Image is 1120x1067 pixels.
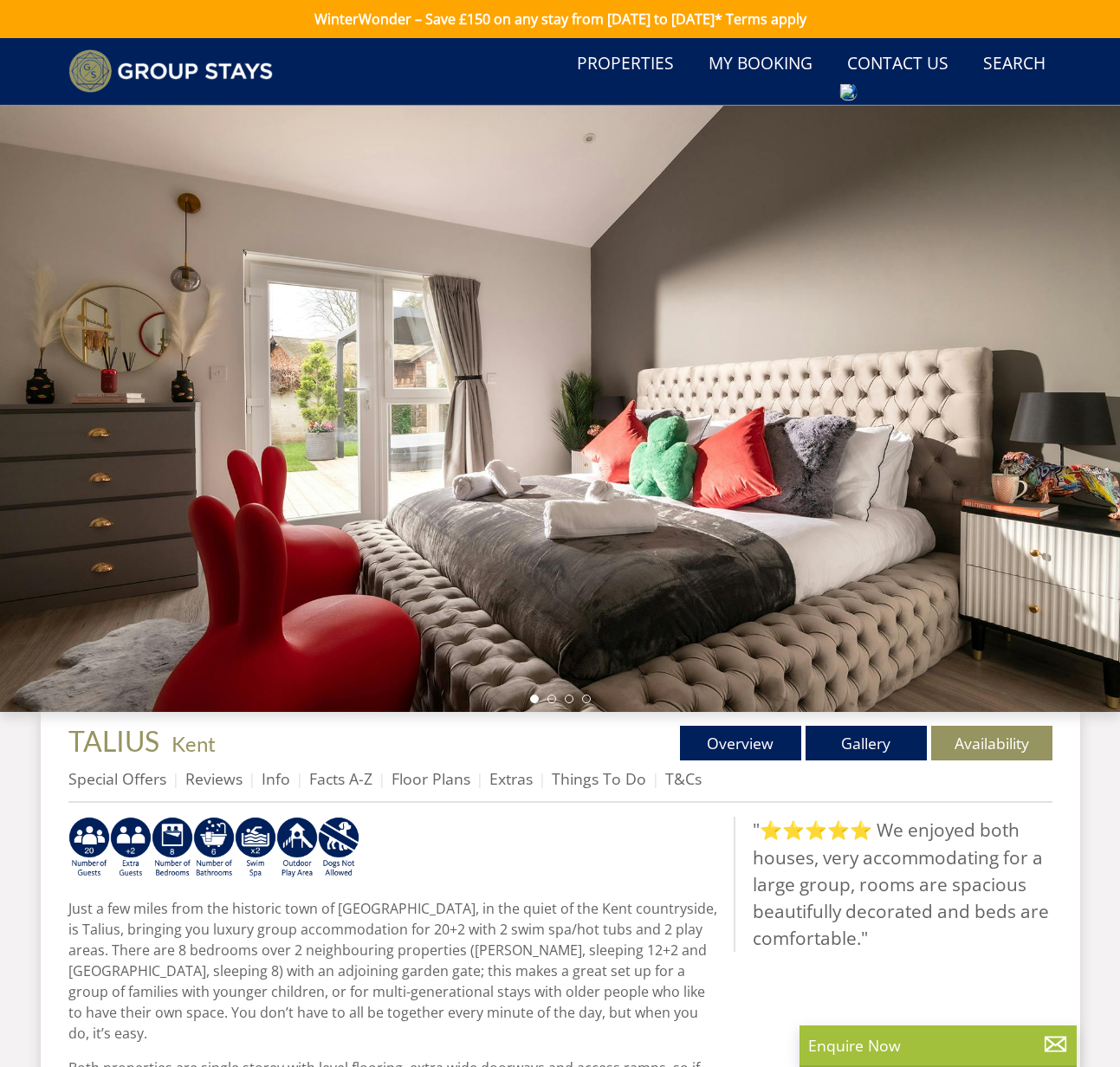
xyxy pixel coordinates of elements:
[840,84,857,100] div: Call: 01823 662231
[276,817,318,879] img: AD_4nXc4YvC-BTizVyATotoyVEfuUcZbpLw7vMeaKQ-ISqmA1lQGkjHUPmRb677xclegFG05apDxr_8yMiww5rYjVhgbd5hJt...
[68,768,166,789] a: Special Offers
[172,731,216,756] a: Kent
[702,45,819,84] a: My Booking
[840,45,955,84] a: Contact Us
[806,726,927,760] a: Gallery
[68,724,165,758] a: TALIUS
[665,768,702,789] a: T&Cs
[68,49,274,93] img: Group Stays
[808,1034,1068,1057] p: Enquire Now
[843,84,857,100] img: hfpfyWBK5wQHBAGPgDf9c6qAYOxxMAAAAASUVORK5CYII=
[318,817,359,879] img: AD_4nXcOA-b_xATeUKCUe4qZmqHO3pzUWDfZno1bRbaJhEZZGKtyrKOH-jpsXEtAJPF0S1NXiDXUWNzkmCb9yYwCtVyH7FHze...
[680,726,801,760] a: Overview
[570,45,681,84] a: Properties
[931,726,1052,760] a: Availability
[68,898,720,1044] p: Just a few miles from the historic town of [GEOGRAPHIC_DATA], in the quiet of the Kent countrysid...
[840,84,955,98] img: Makecall16.png
[262,768,290,789] a: Info
[110,817,152,879] img: AD_4nXcszHP6uf5nEIQilZAA33SU5jgu-pZimQXvus351-bBn-aBBcqgRETjcw4GfmHcAr_6MkZFUQulOd2KMRB0PmdB0qqyF...
[734,817,1052,952] blockquote: "⭐⭐⭐⭐⭐ We enjoyed both houses, very accommodating for a large group, rooms are spacious beautiful...
[152,817,193,879] img: AD_4nXcRBbPULIn5uWZPhUFshrj6leEKSE2a97oUGBLoisWkbBwS7QHxGnr94hncuSwnZJ5BKcuF1MwX1tUQP-cM7ptSOHbYD...
[68,724,159,758] span: TALIUS
[235,817,276,879] img: AD_4nXcI2S45xASBCT8NuAScxkzBrb76qUx3UhjzbE6kMQ1bFklry0xg9ZgvJp3dpB7b2LCDaL5zC2ZO2ZUj_4S5xQTSKIkWh...
[68,817,110,879] img: AD_4nXe1hmHv4RwFZmJZoT7PU21_UdiT1KgGPh4q8mnJRrwVib1rpNG3PULgXhEdpKr8nEJZIBXjOu5x_-RPAN_1kgJuQCgcO...
[552,768,646,789] a: Things To Do
[185,768,243,789] a: Reviews
[840,84,955,98] div: 01823662231
[165,731,216,756] span: -
[392,768,470,789] a: Floor Plans
[309,768,372,789] a: Facts A-Z
[976,45,1052,84] a: Search
[193,817,235,879] img: AD_4nXdHjFzOSYbS3SNhuDwTmGwkNP1XVLDg9z-fI6vVI6srQi_7u4bAlTA62XdWUW8GnZsC_bxe10tBYUsJY93NBuuoeCW6f...
[489,768,533,789] a: Extras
